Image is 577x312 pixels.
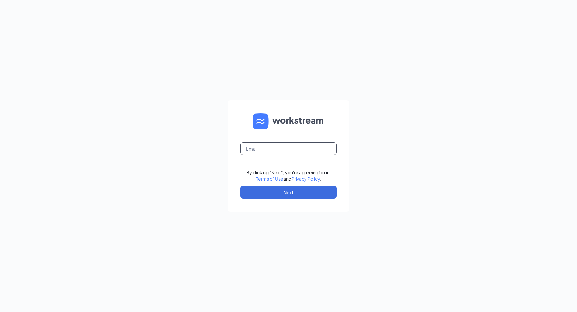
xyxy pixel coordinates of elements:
div: By clicking "Next", you're agreeing to our and . [246,169,331,182]
img: WS logo and Workstream text [253,113,324,129]
a: Terms of Use [256,176,283,182]
a: Privacy Policy [291,176,320,182]
button: Next [240,186,337,199]
input: Email [240,142,337,155]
